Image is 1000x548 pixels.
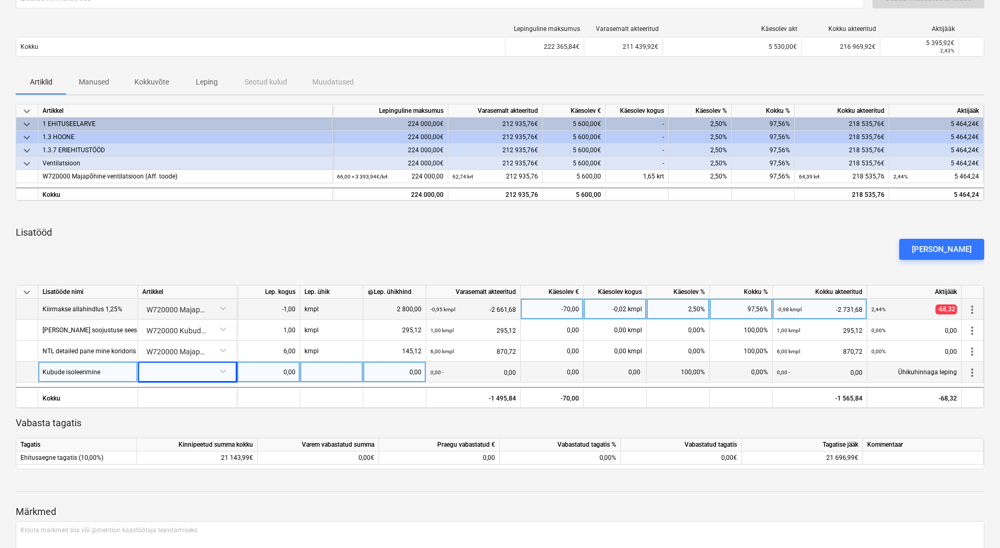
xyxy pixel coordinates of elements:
div: 1.3.7 ERIEHITUSTÖÖD [43,144,328,157]
div: 212 935,76€ [448,144,543,157]
div: 212 935,76€ [448,157,543,170]
div: 0,00 [525,341,579,362]
div: 100,00% [710,341,773,362]
div: Kokku % [710,286,773,299]
p: Kokkuvõte [134,77,169,88]
small: 0,00 - [777,370,790,375]
div: Katuse soojustuse sees torustiku isoleerimine armaflexiga [43,320,235,340]
span: keyboard_arrow_down [20,118,33,131]
div: 1,65 krt [606,170,669,183]
div: 5 600,00€ [543,157,606,170]
div: -1,00 [241,299,296,320]
div: 2,50% [647,299,710,320]
div: kmpl [300,341,363,362]
div: - [606,131,669,144]
div: 224 000,00€ [333,144,448,157]
div: 0,00 kmpl [584,320,647,341]
span: help [367,289,374,296]
div: 5 600,00 [543,187,606,201]
div: 100,00% [647,362,710,383]
div: 1.3 HOONE [43,131,328,144]
div: 5 464,24€ [889,131,984,144]
div: 2,50% [669,118,732,131]
div: 870,72 [777,341,862,362]
div: NTL detailed pane mine koridoris Aiandi 18/2 [43,341,171,361]
div: 0,00% [500,451,621,465]
p: Märkmed [16,505,984,518]
div: 218 535,76€ [795,118,889,131]
small: 66,00 × 3 393,94€ / krt [337,174,387,180]
div: 5 600,00€ [543,131,606,144]
div: -2 731,68 [777,299,862,320]
div: 5 464,24 [893,188,979,202]
div: Tagatis [16,438,137,451]
div: Kinnipeetud summa kokku [137,438,258,451]
div: 0,00 [871,341,957,362]
small: 2,44% [871,307,886,312]
div: -2 661,68 [430,299,516,320]
div: 0,00 [525,320,579,341]
div: - [606,157,669,170]
span: keyboard_arrow_down [20,105,33,118]
small: 2,43% [940,48,954,54]
div: - [606,144,669,157]
div: Lepinguline maksumus [510,25,580,33]
div: Lep. ühikhind [367,286,422,299]
span: keyboard_arrow_down [20,144,33,157]
div: Käesolev % [647,286,710,299]
button: [PERSON_NAME] [899,239,984,260]
div: 0,00% [647,341,710,362]
div: -68,32 [867,387,962,408]
small: 2,44% [893,174,908,180]
div: 0,00 [777,362,862,383]
div: 1,00 [241,320,296,341]
div: 0,00 [367,362,422,383]
div: 21 143,99€ [137,451,258,465]
div: 97,56% [732,131,795,144]
div: 0,00 [383,451,495,465]
div: Lep. ühik [300,286,363,299]
div: 2,50% [669,170,732,183]
div: 218 535,76€ [795,157,889,170]
div: 224 000,00€ [333,157,448,170]
div: 212 935,76€ [448,118,543,131]
div: 224 000,00 [337,170,444,183]
div: 216 969,92€ [801,38,880,55]
div: [PERSON_NAME] [912,243,972,256]
small: 1,00 kmpl [777,328,800,333]
div: Kokku [38,387,138,408]
div: 100,00% [710,320,773,341]
div: 1 EHITUSEELARVE [43,118,328,131]
div: 0,00 [871,320,957,341]
div: 222 365,84€ [505,38,584,55]
div: 2,50% [669,131,732,144]
div: 5 464,24€ [889,157,984,170]
span: more_vert [966,366,978,379]
small: 0,00% [871,328,886,333]
div: 0,00 kmpl [584,341,647,362]
div: Vabastatud tagatis % [500,438,621,451]
div: 0,00€ [258,451,379,465]
div: Ventilatsioon [43,157,328,170]
div: 218 535,76 [795,187,889,201]
span: more_vert [966,324,978,337]
div: 5 464,24 [893,170,979,183]
iframe: Chat Widget [948,498,1000,548]
small: 0,00% [871,349,886,354]
span: more_vert [966,345,978,358]
div: 212 935,76 [452,170,538,183]
span: -68,32 [935,304,957,314]
div: -1 565,84 [773,387,867,408]
div: Aktijääk [885,25,955,33]
div: Aktijääk [867,286,962,299]
div: - [606,118,669,131]
div: 5 600,00€ [543,118,606,131]
div: 2,50% [669,157,732,170]
div: 5 464,24€ [889,144,984,157]
div: 6,00 [241,341,296,362]
div: 5 530,00€ [662,38,801,55]
div: Aktijääk [889,104,984,118]
div: Kokku akteeritud [806,25,876,33]
div: Käesolev % [669,104,732,118]
div: Kokku % [732,104,795,118]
